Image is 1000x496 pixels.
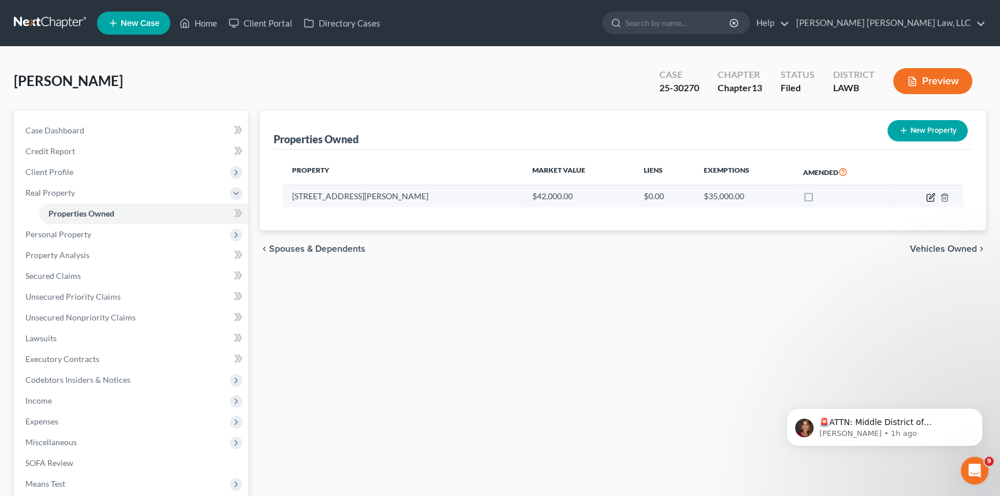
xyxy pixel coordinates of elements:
span: Case Dashboard [25,125,84,135]
td: $35,000.00 [694,185,793,207]
iframe: Intercom live chat [961,457,988,484]
div: Properties Owned [274,132,359,146]
a: Properties Owned [39,203,248,224]
span: SOFA Review [25,458,73,468]
span: Unsecured Nonpriority Claims [25,312,136,322]
span: 13 [752,82,762,93]
th: Liens [634,159,694,185]
a: Directory Cases [298,13,386,33]
span: [PERSON_NAME] [14,72,123,89]
span: 9 [984,457,994,466]
td: $0.00 [634,185,694,207]
span: Property Analysis [25,250,89,260]
div: LAWB [833,81,875,95]
a: [PERSON_NAME] [PERSON_NAME] Law, LLC [790,13,986,33]
th: Market Value [523,159,634,185]
span: Unsecured Priority Claims [25,292,121,301]
button: New Property [887,120,968,141]
span: Real Property [25,188,75,197]
span: Credit Report [25,146,75,156]
span: Personal Property [25,229,91,239]
span: Codebtors Insiders & Notices [25,375,130,385]
div: Chapter [718,81,762,95]
a: Credit Report [16,141,248,162]
span: Properties Owned [48,208,114,218]
span: Client Profile [25,167,73,177]
a: Client Portal [223,13,298,33]
div: Chapter [718,68,762,81]
a: Property Analysis [16,245,248,266]
a: Unsecured Priority Claims [16,286,248,307]
i: chevron_left [260,244,269,253]
i: chevron_right [977,244,986,253]
a: Help [751,13,789,33]
a: Case Dashboard [16,120,248,141]
th: Exemptions [694,159,793,185]
span: Expenses [25,416,58,426]
span: Income [25,396,52,405]
div: Status [781,68,815,81]
span: Means Test [25,479,65,488]
span: Lawsuits [25,333,57,343]
span: Miscellaneous [25,437,77,447]
a: SOFA Review [16,453,248,473]
a: Lawsuits [16,328,248,349]
button: Preview [893,68,972,94]
input: Search by name... [625,12,731,33]
div: District [833,68,875,81]
span: Secured Claims [25,271,81,281]
span: Vehicles Owned [910,244,977,253]
td: $42,000.00 [523,185,634,207]
a: Executory Contracts [16,349,248,370]
span: Spouses & Dependents [269,244,365,253]
button: chevron_left Spouses & Dependents [260,244,365,253]
th: Amended [794,159,891,185]
iframe: Intercom notifications message [769,384,1000,465]
a: Home [174,13,223,33]
div: Case [659,68,699,81]
div: Filed [781,81,815,95]
td: [STREET_ADDRESS][PERSON_NAME] [283,185,523,207]
a: Secured Claims [16,266,248,286]
div: 25-30270 [659,81,699,95]
span: New Case [121,19,159,28]
th: Property [283,159,523,185]
a: Unsecured Nonpriority Claims [16,307,248,328]
button: Vehicles Owned chevron_right [910,244,986,253]
span: Executory Contracts [25,354,99,364]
